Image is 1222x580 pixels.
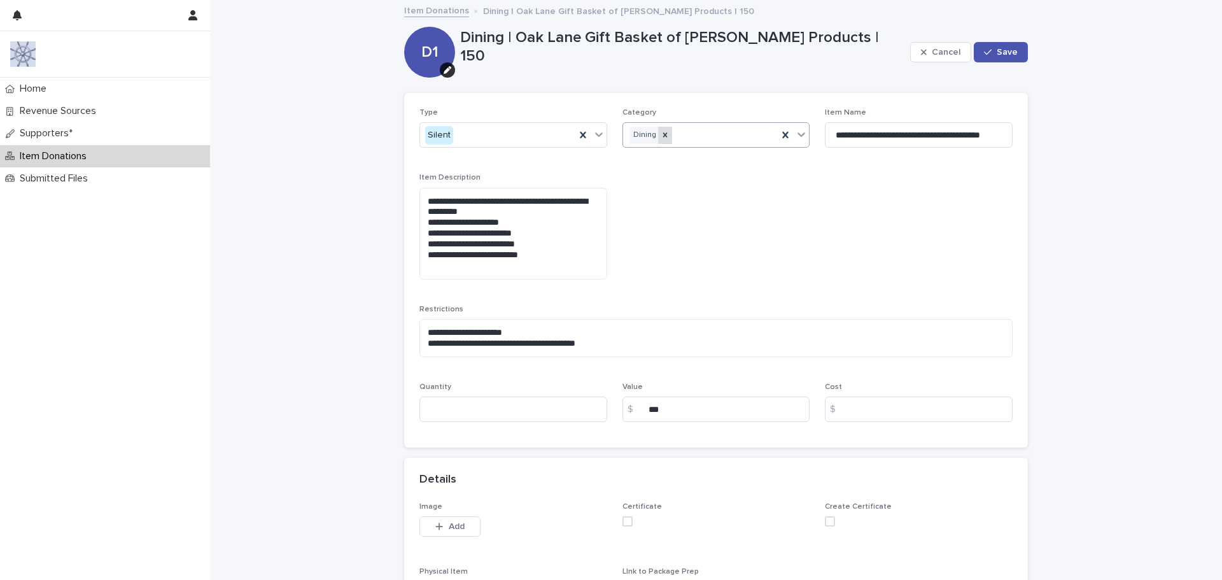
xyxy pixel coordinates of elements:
[622,109,656,117] span: Category
[15,105,106,117] p: Revenue Sources
[825,383,842,391] span: Cost
[629,127,658,144] div: Dining
[449,522,465,531] span: Add
[419,109,438,117] span: Type
[997,48,1018,57] span: Save
[419,174,481,181] span: Item Description
[419,503,442,511] span: Image
[15,150,97,162] p: Item Donations
[10,41,36,67] img: 9nJvCigXQD6Aux1Mxhwl
[622,383,643,391] span: Value
[425,126,453,145] div: Silent
[825,109,866,117] span: Item Name
[932,48,960,57] span: Cancel
[622,568,699,576] span: LInk to Package Prep
[622,397,648,422] div: $
[404,3,469,17] a: Item Donations
[419,383,451,391] span: Quantity
[825,397,850,422] div: $
[974,42,1028,62] button: Save
[419,473,456,487] h2: Details
[483,3,754,17] p: Dining | Oak Lane Gift Basket of [PERSON_NAME] Products | 150
[419,306,463,313] span: Restrictions
[460,29,905,66] p: Dining | Oak Lane Gift Basket of [PERSON_NAME] Products | 150
[622,503,662,511] span: Certificate
[910,42,971,62] button: Cancel
[15,173,98,185] p: Submitted Files
[419,516,481,537] button: Add
[419,568,468,576] span: Physical Item
[825,503,892,511] span: Create Certificate
[15,127,83,139] p: Supporters*
[15,83,57,95] p: Home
